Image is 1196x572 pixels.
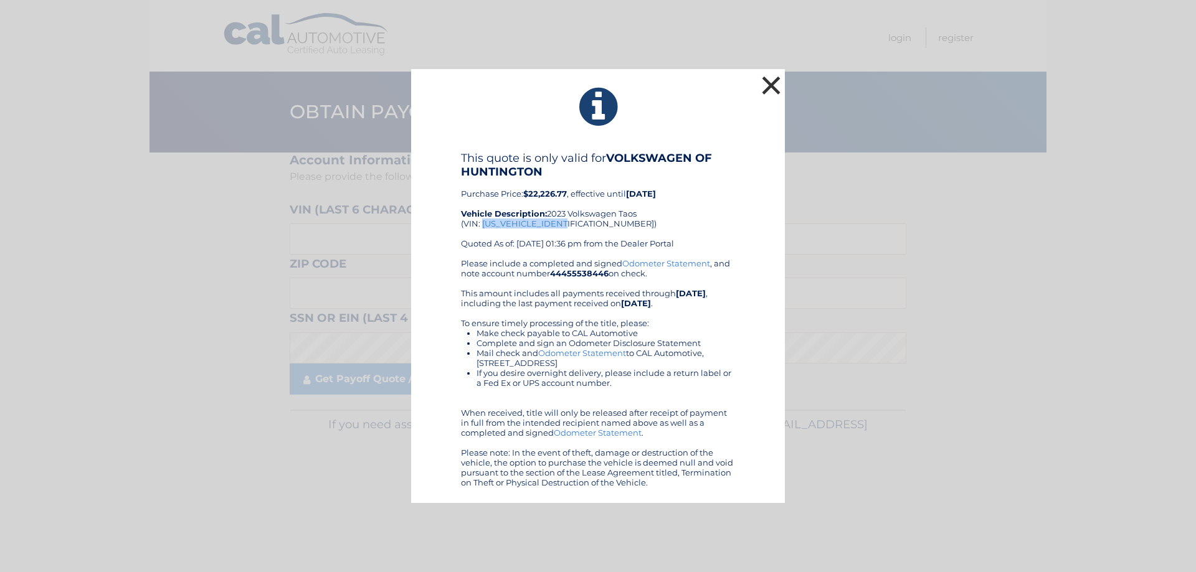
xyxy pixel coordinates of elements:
[461,151,712,179] b: VOLKSWAGEN OF HUNTINGTON
[461,151,735,258] div: Purchase Price: , effective until 2023 Volkswagen Taos (VIN: [US_VEHICLE_IDENTIFICATION_NUMBER]) ...
[461,209,547,218] strong: Vehicle Description:
[621,298,651,308] b: [DATE]
[622,258,710,268] a: Odometer Statement
[759,73,784,98] button: ×
[554,428,642,438] a: Odometer Statement
[626,189,656,199] b: [DATE]
[550,268,609,278] b: 44455538446
[461,151,735,179] h4: This quote is only valid for
[676,288,706,298] b: [DATE]
[477,328,735,338] li: Make check payable to CAL Automotive
[477,338,735,348] li: Complete and sign an Odometer Disclosure Statement
[477,368,735,388] li: If you desire overnight delivery, please include a return label or a Fed Ex or UPS account number.
[523,189,567,199] b: $22,226.77
[477,348,735,368] li: Mail check and to CAL Automotive, [STREET_ADDRESS]
[461,258,735,487] div: Please include a completed and signed , and note account number on check. This amount includes al...
[538,348,626,358] a: Odometer Statement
